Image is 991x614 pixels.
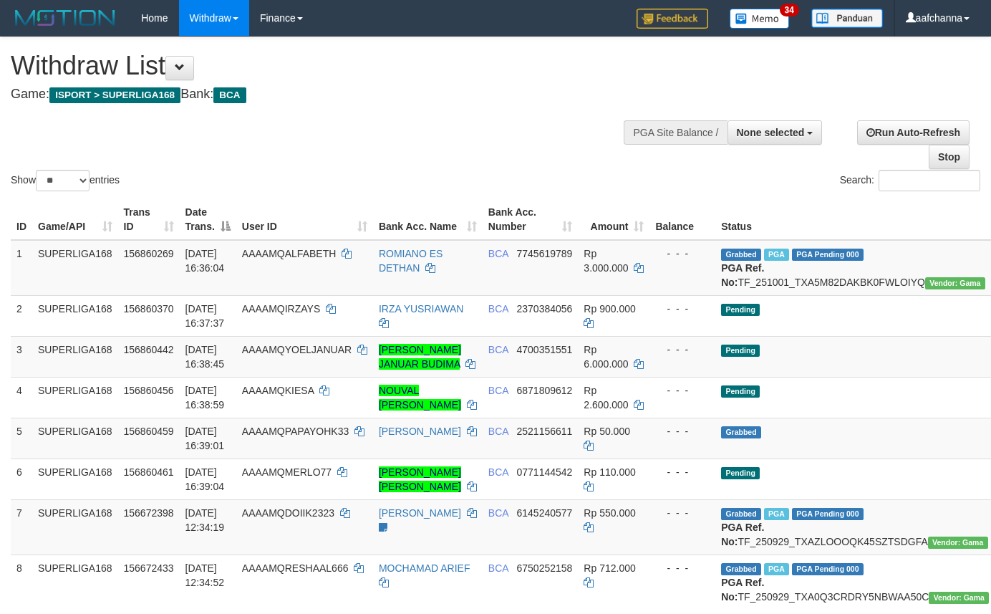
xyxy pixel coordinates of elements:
[11,7,120,29] img: MOTION_logo.png
[488,426,508,437] span: BCA
[516,303,572,315] span: Copy 2370384056 to clipboard
[857,120,970,145] a: Run Auto-Refresh
[11,87,647,102] h4: Game: Bank:
[721,304,760,316] span: Pending
[516,426,572,437] span: Copy 2521156611 to clipboard
[242,344,352,355] span: AAAAMQYOELJANUAR
[11,418,32,459] td: 5
[721,577,764,603] b: PGA Ref. No:
[483,199,579,240] th: Bank Acc. Number: activate to sort column ascending
[516,466,572,478] span: Copy 0771144542 to clipboard
[124,385,174,396] span: 156860456
[242,303,320,315] span: AAAAMQIRZAYS
[32,459,118,499] td: SUPERLIGA168
[721,249,761,261] span: Grabbed
[49,87,180,103] span: ISPORT > SUPERLIGA168
[379,385,461,411] a: NOUVAL [PERSON_NAME]
[516,248,572,259] span: Copy 7745619789 to clipboard
[655,246,710,261] div: - - -
[11,199,32,240] th: ID
[242,562,349,574] span: AAAAMQRESHAAL666
[764,249,789,261] span: Marked by aafsoycanthlai
[637,9,708,29] img: Feedback.jpg
[488,344,508,355] span: BCA
[32,336,118,377] td: SUPERLIGA168
[488,385,508,396] span: BCA
[488,248,508,259] span: BCA
[236,199,373,240] th: User ID: activate to sort column ascending
[928,537,988,549] span: Vendor URL: https://trx31.1velocity.biz
[124,466,174,478] span: 156860461
[379,507,461,519] a: [PERSON_NAME]
[185,426,225,451] span: [DATE] 16:39:01
[32,499,118,555] td: SUPERLIGA168
[124,507,174,519] span: 156672398
[11,240,32,296] td: 1
[379,466,461,492] a: [PERSON_NAME] [PERSON_NAME]
[879,170,980,191] input: Search:
[373,199,483,240] th: Bank Acc. Name: activate to sort column ascending
[11,336,32,377] td: 3
[488,507,508,519] span: BCA
[737,127,805,138] span: None selected
[379,562,470,574] a: MOCHAMAD ARIEF
[242,248,336,259] span: AAAAMQALFABETH
[584,344,628,370] span: Rp 6.000.000
[840,170,980,191] label: Search:
[655,342,710,357] div: - - -
[516,385,572,396] span: Copy 6871809612 to clipboard
[185,466,225,492] span: [DATE] 16:39:04
[792,249,864,261] span: PGA Pending
[379,344,461,370] a: [PERSON_NAME] JANUAR BUDIMA
[32,555,118,610] td: SUPERLIGA168
[185,303,225,329] span: [DATE] 16:37:37
[242,385,314,396] span: AAAAMQKIESA
[584,303,635,315] span: Rp 900.000
[792,563,864,575] span: PGA Pending
[185,507,225,533] span: [DATE] 12:34:19
[124,248,174,259] span: 156860269
[11,377,32,418] td: 4
[488,466,508,478] span: BCA
[624,120,727,145] div: PGA Site Balance /
[655,383,710,398] div: - - -
[727,120,823,145] button: None selected
[36,170,90,191] select: Showentries
[655,302,710,316] div: - - -
[379,303,464,315] a: IRZA YUSRIAWAN
[32,377,118,418] td: SUPERLIGA168
[185,562,225,588] span: [DATE] 12:34:52
[11,295,32,336] td: 2
[811,9,883,28] img: panduan.png
[584,562,635,574] span: Rp 712.000
[516,344,572,355] span: Copy 4700351551 to clipboard
[584,248,628,274] span: Rp 3.000.000
[764,563,789,575] span: Marked by aafsoycanthlai
[124,426,174,437] span: 156860459
[516,562,572,574] span: Copy 6750252158 to clipboard
[32,199,118,240] th: Game/API: activate to sort column ascending
[11,499,32,555] td: 7
[180,199,236,240] th: Date Trans.: activate to sort column descending
[929,592,989,604] span: Vendor URL: https://trx31.1velocity.biz
[11,459,32,499] td: 6
[649,199,715,240] th: Balance
[584,426,630,437] span: Rp 50.000
[578,199,649,240] th: Amount: activate to sort column ascending
[655,561,710,575] div: - - -
[118,199,180,240] th: Trans ID: activate to sort column ascending
[792,508,864,520] span: PGA Pending
[584,507,635,519] span: Rp 550.000
[124,562,174,574] span: 156672433
[185,385,225,411] span: [DATE] 16:38:59
[124,344,174,355] span: 156860442
[32,240,118,296] td: SUPERLIGA168
[11,52,647,80] h1: Withdraw List
[721,345,760,357] span: Pending
[925,277,985,289] span: Vendor URL: https://trx31.1velocity.biz
[185,248,225,274] span: [DATE] 16:36:04
[516,507,572,519] span: Copy 6145240577 to clipboard
[11,170,120,191] label: Show entries
[721,522,764,547] b: PGA Ref. No:
[721,508,761,520] span: Grabbed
